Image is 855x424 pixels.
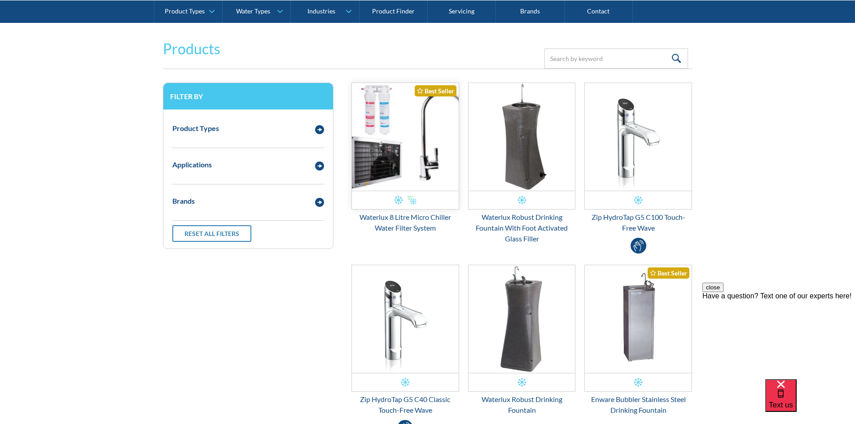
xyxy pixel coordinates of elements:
a: Enware Bubbler Stainless Steel Drinking FountainBest SellerEnware Bubbler Stainless Steel Drinkin... [584,265,692,415]
a: Waterlux Robust Drinking FountainWaterlux Robust Drinking Fountain [468,265,576,415]
iframe: podium webchat widget prompt [702,283,855,390]
div: Applications [172,159,212,170]
img: Zip HydroTap G5 C40 Classic Touch-Free Wave [352,265,459,373]
h2: Products [163,38,220,60]
a: Zip HydroTap G5 C100 Touch-Free WaveZip HydroTap G5 C100 Touch-Free Wave [584,83,692,233]
div: Zip HydroTap G5 C100 Touch-Free Wave [584,212,692,233]
img: Waterlux Robust Drinking Fountain With Foot Activated Glass Filler [469,83,575,191]
div: Enware Bubbler Stainless Steel Drinking Fountain [584,394,692,415]
a: Zip HydroTap G5 C40 Classic Touch-Free WaveZip HydroTap G5 C40 Classic Touch-Free Wave [351,265,459,415]
div: Waterlux 8 Litre Micro Chiller Water Filter System [351,212,459,233]
iframe: podium webchat widget bubble [765,379,855,424]
div: Best Seller [415,85,456,96]
img: Waterlux 8 Litre Micro Chiller Water Filter System [352,83,459,191]
a: Reset all filters [172,225,251,242]
img: Enware Bubbler Stainless Steel Drinking Fountain [585,265,692,373]
div: Brands [172,196,195,206]
a: Waterlux 8 Litre Micro Chiller Water Filter SystemBest SellerWaterlux 8 Litre Micro Chiller Water... [351,83,459,233]
div: Industries [307,7,335,15]
div: Product Types [172,123,219,134]
div: Waterlux Robust Drinking Fountain [468,394,576,415]
div: Water Types [236,7,270,15]
div: Zip HydroTap G5 C40 Classic Touch-Free Wave [351,394,459,415]
div: Waterlux Robust Drinking Fountain With Foot Activated Glass Filler [468,212,576,244]
div: Best Seller [648,267,689,279]
img: Waterlux Robust Drinking Fountain [469,265,575,373]
div: Product Types [165,7,205,15]
a: Waterlux Robust Drinking Fountain With Foot Activated Glass FillerWaterlux Robust Drinking Founta... [468,83,576,244]
input: Search by keyword [544,48,688,69]
h3: Filter by [170,92,326,101]
img: Zip HydroTap G5 C100 Touch-Free Wave [585,83,692,191]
